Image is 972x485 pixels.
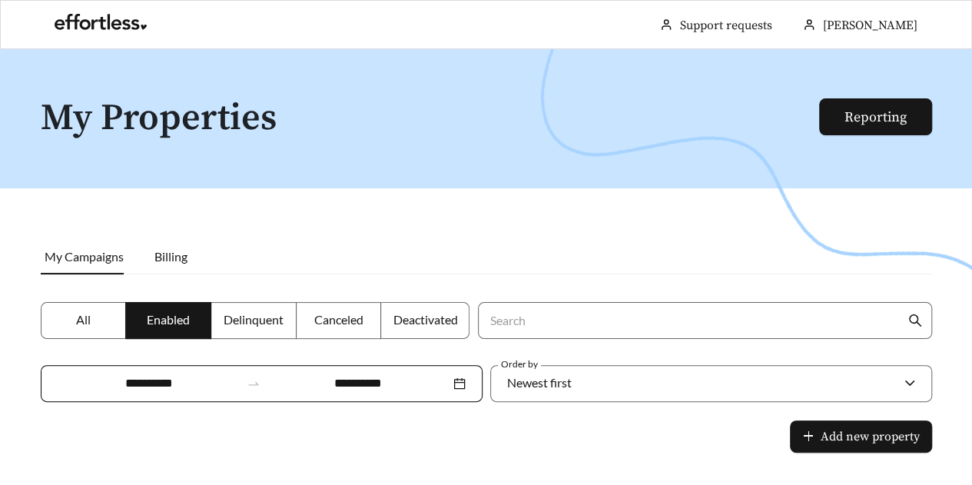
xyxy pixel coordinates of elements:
span: Newest first [507,375,572,390]
span: Canceled [314,312,363,327]
span: [PERSON_NAME] [823,18,917,33]
span: Delinquent [224,312,284,327]
a: Reporting [844,108,907,126]
a: Support requests [680,18,772,33]
h1: My Properties [41,98,821,139]
span: swap-right [247,377,260,390]
span: Enabled [147,312,190,327]
button: plusAdd new property [790,420,932,453]
span: to [247,377,260,390]
span: search [908,314,922,327]
span: plus [802,430,814,444]
span: Billing [154,249,187,264]
span: My Campaigns [45,249,124,264]
span: Add new property [821,427,920,446]
span: All [76,312,91,327]
span: Deactivated [393,312,457,327]
button: Reporting [819,98,932,135]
